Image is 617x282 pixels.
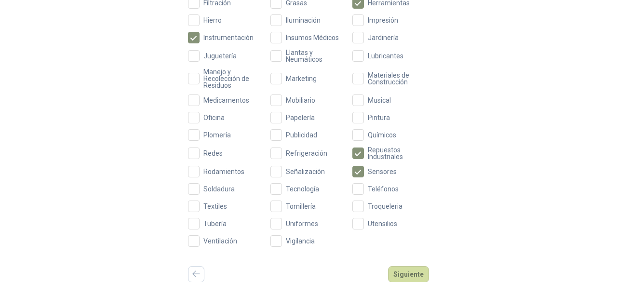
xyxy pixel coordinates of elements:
[282,132,321,138] span: Publicidad
[200,203,231,210] span: Textiles
[200,17,226,24] span: Hierro
[200,238,241,244] span: Ventilación
[364,53,407,59] span: Lubricantes
[364,17,402,24] span: Impresión
[364,203,406,210] span: Troqueleria
[200,220,230,227] span: Tubería
[364,132,400,138] span: Químicos
[282,238,319,244] span: Vigilancia
[364,220,401,227] span: Utensilios
[282,220,322,227] span: Uniformes
[282,49,347,63] span: Llantas y Neumáticos
[364,34,402,41] span: Jardinería
[200,53,241,59] span: Juguetería
[364,168,401,175] span: Sensores
[200,34,257,41] span: Instrumentación
[364,186,402,192] span: Teléfonos
[364,97,395,104] span: Musical
[364,114,394,121] span: Pintura
[282,203,320,210] span: Tornillería
[200,114,228,121] span: Oficina
[200,68,265,89] span: Manejo y Recolección de Residuos
[282,97,319,104] span: Mobiliario
[282,114,319,121] span: Papelería
[282,75,321,82] span: Marketing
[282,34,343,41] span: Insumos Médicos
[282,168,329,175] span: Señalización
[200,97,253,104] span: Medicamentos
[364,72,429,85] span: Materiales de Construcción
[200,168,248,175] span: Rodamientos
[364,147,429,160] span: Repuestos Industriales
[200,186,239,192] span: Soldadura
[282,17,324,24] span: Iluminación
[200,150,227,157] span: Redes
[200,132,235,138] span: Plomería
[282,186,323,192] span: Tecnología
[282,150,331,157] span: Refrigeración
